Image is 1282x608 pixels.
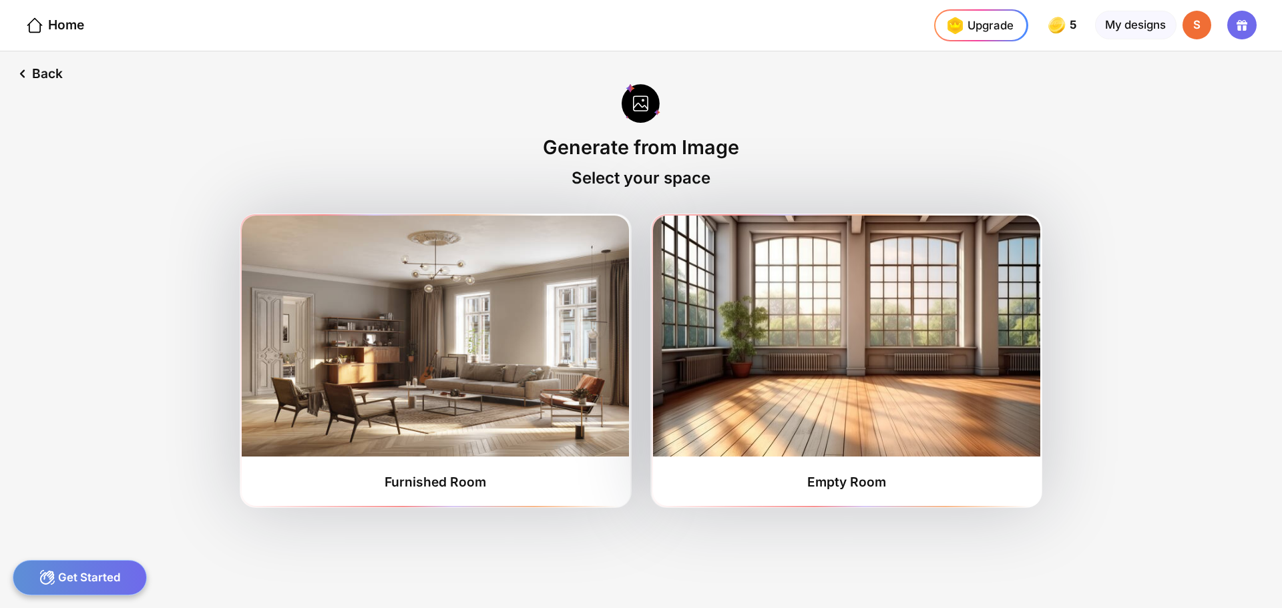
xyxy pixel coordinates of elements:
div: Upgrade [942,13,1014,38]
div: S [1183,11,1211,39]
div: Home [25,16,84,35]
div: My designs [1095,11,1177,39]
img: upgrade-nav-btn-icon.gif [942,13,968,38]
div: Get Started [13,560,147,595]
div: Empty Room [807,474,886,490]
div: Generate from Image [543,135,739,159]
div: Select your space [572,168,710,188]
img: furnishedRoom1.jpg [242,216,629,457]
div: Furnished Room [385,474,486,490]
img: furnishedRoom2.jpg [653,216,1040,457]
span: 5 [1070,19,1079,31]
